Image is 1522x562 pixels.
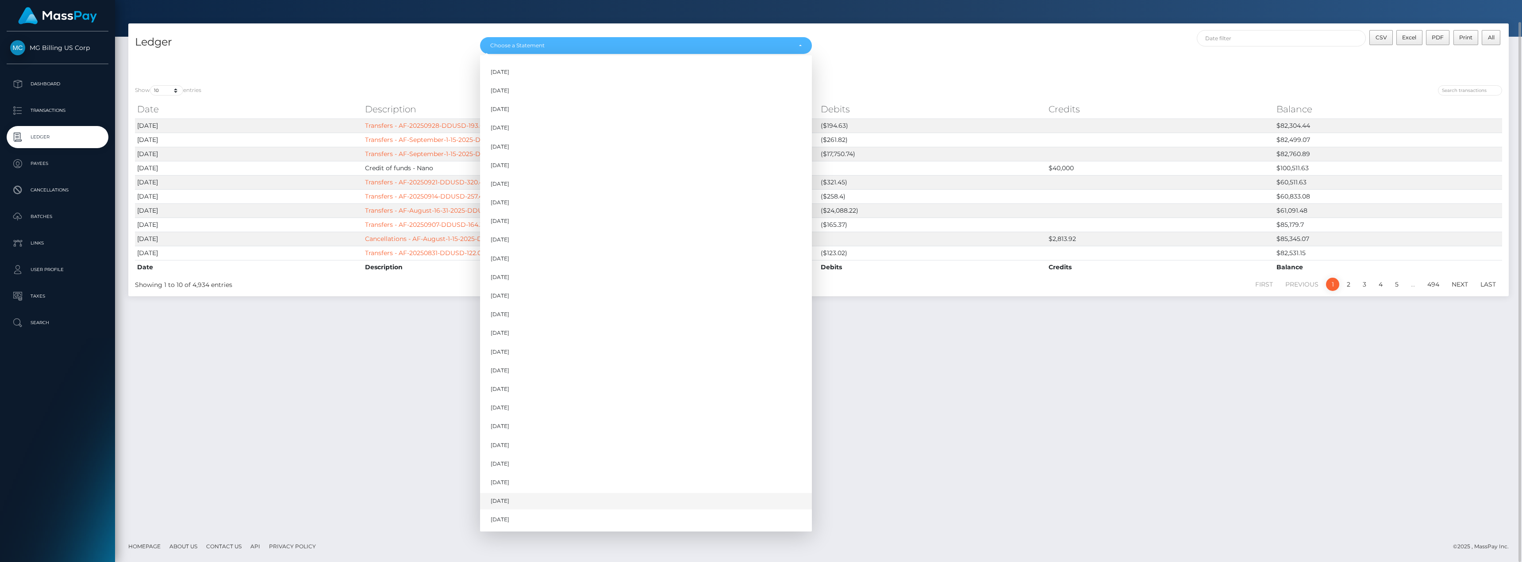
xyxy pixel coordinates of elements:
a: User Profile [7,259,108,281]
span: [DATE] [491,385,509,393]
span: [DATE] [491,68,509,76]
a: Cancellations [7,179,108,201]
th: Description [363,100,591,118]
th: Debits [819,260,1046,274]
div: Showing 1 to 10 of 4,934 entries [135,277,697,290]
a: 1 [1326,278,1339,291]
a: Transfers - AF-September-1-15-2025-DDUSD-17719.74USD [365,150,540,158]
input: Date filter [1197,30,1366,46]
span: [DATE] [491,143,509,151]
td: $2,813.92 [1046,232,1274,246]
a: 5 [1390,278,1403,291]
a: Ledger [7,126,108,148]
th: Debits [819,100,1046,118]
a: Transfers - AF-20250907-DDUSD-164.37USD [365,221,501,229]
a: 3 [1358,278,1371,291]
button: CSV [1369,30,1393,45]
span: [DATE] [491,460,509,468]
a: About Us [166,539,201,553]
td: [DATE] [135,147,363,161]
a: Taxes [7,285,108,307]
a: Dashboard [7,73,108,95]
td: $60,833.08 [1274,189,1502,203]
td: [DATE] [135,232,363,246]
span: [DATE] [491,478,509,486]
td: $82,531.15 [1274,246,1502,260]
a: API [247,539,264,553]
a: Privacy Policy [265,539,319,553]
a: Transfers - AF-20250921-DDUSD-320.45USD [365,178,501,186]
td: ($123.02) [819,246,1046,260]
div: Choose a Statement [490,42,792,49]
button: All [1482,30,1500,45]
span: PDF [1432,34,1444,41]
td: ($261.82) [819,133,1046,147]
span: [DATE] [491,367,509,375]
td: ($17,750.74) [819,147,1046,161]
td: $82,760.89 [1274,147,1502,161]
span: [DATE] [491,423,509,431]
td: $85,179.7 [1274,218,1502,232]
span: CSV [1376,34,1387,41]
th: Balance [1274,260,1502,274]
p: Search [10,316,105,329]
input: Search transactions [1438,85,1502,96]
a: Batches [7,206,108,228]
td: [DATE] [135,189,363,203]
a: Contact Us [203,539,245,553]
a: Transfers - AF-20250914-DDUSD-257.40USD [365,192,501,200]
p: Payees [10,157,105,170]
a: Next [1447,278,1473,291]
td: ($258.4) [819,189,1046,203]
span: [DATE] [491,199,509,206]
td: [DATE] [135,203,363,218]
a: Transfers - AF-20250928-DDUSD-193.63USD [365,122,501,130]
span: [DATE] [491,87,509,95]
span: [DATE] [491,329,509,337]
span: [DATE] [491,310,509,318]
span: Excel [1402,34,1416,41]
p: Transactions [10,104,105,117]
img: MassPay Logo [18,7,97,24]
span: [DATE] [491,105,509,113]
td: [DATE] [135,133,363,147]
th: Date [135,100,363,118]
a: Transactions [7,99,108,122]
span: [DATE] [491,180,509,188]
td: $61,091.48 [1274,203,1502,218]
td: $85,345.07 [1274,232,1502,246]
td: $82,499.07 [1274,133,1502,147]
a: Transfers - AF-August-16-31-2025-DDUSD-24825.41USD [365,206,534,214]
select: Showentries [150,85,183,96]
button: PDF [1426,30,1450,45]
td: ($321.45) [819,175,1046,189]
p: Cancellations [10,184,105,197]
span: [DATE] [491,273,509,281]
a: Transfers - AF-20250831-DDUSD-122.02USD [365,249,499,257]
td: ($194.63) [819,119,1046,133]
a: Links [7,232,108,254]
td: [DATE] [135,161,363,175]
span: [DATE] [491,236,509,244]
span: [DATE] [491,217,509,225]
p: Taxes [10,290,105,303]
td: $40,000 [1046,161,1274,175]
button: Print [1453,30,1479,45]
a: 494 [1422,278,1444,291]
a: Transfers - AF-September-1-15-2025-DDUSD-260.82USD [365,136,537,144]
td: Credit of funds - Nano [363,161,591,175]
p: Batches [10,210,105,223]
th: Credits [1046,260,1274,274]
button: Excel [1396,30,1422,45]
td: [DATE] [135,175,363,189]
span: [DATE] [491,255,509,263]
a: Homepage [125,539,164,553]
p: User Profile [10,263,105,276]
label: Show entries [135,85,201,96]
td: [DATE] [135,246,363,260]
span: [DATE] [491,161,509,169]
th: Balance [1274,100,1502,118]
a: Search [7,312,108,334]
td: [DATE] [135,218,363,232]
a: Cancellations - AF-August-1-15-2025-DDUSD-34822.88USD [365,235,546,243]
